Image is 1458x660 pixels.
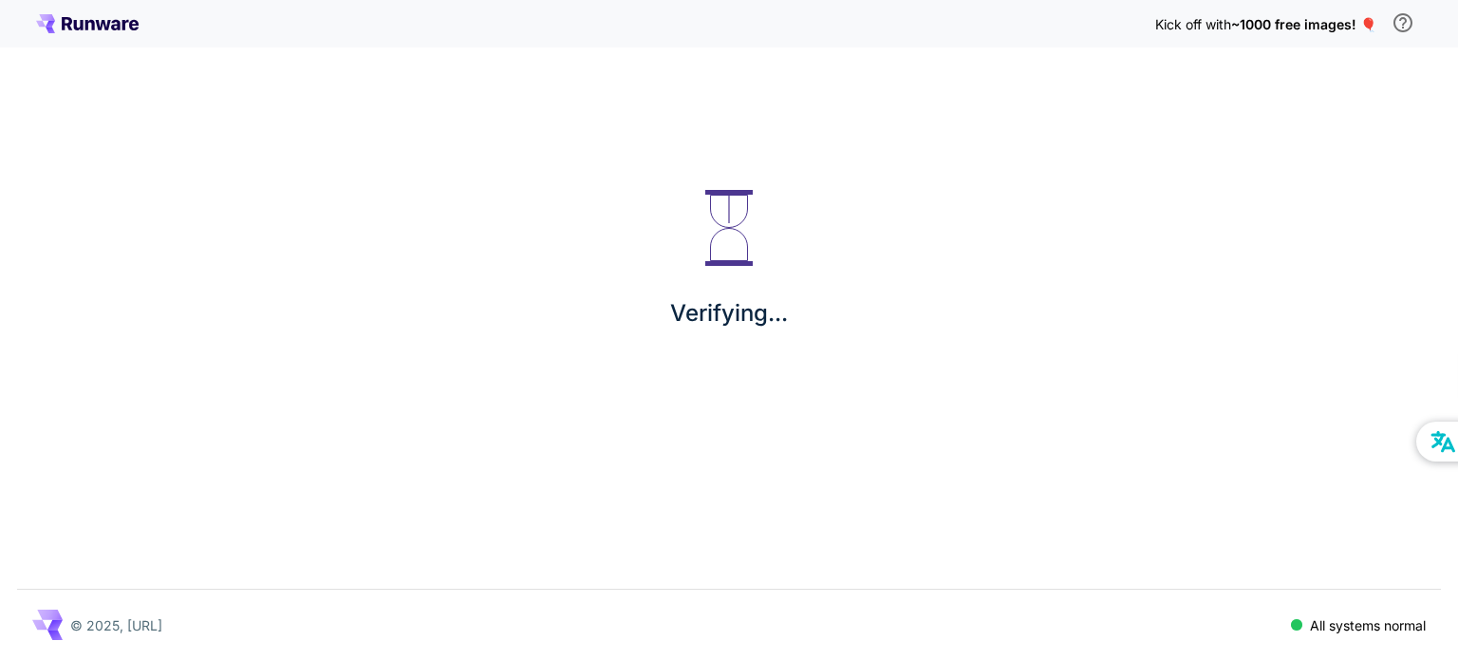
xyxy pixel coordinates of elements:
p: All systems normal [1310,615,1426,635]
span: Kick off with [1155,16,1231,32]
span: ~1000 free images! 🎈 [1231,16,1376,32]
p: Verifying... [670,296,788,330]
button: In order to qualify for free credit, you need to sign up with a business email address and click ... [1384,4,1422,42]
p: © 2025, [URL] [70,615,162,635]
